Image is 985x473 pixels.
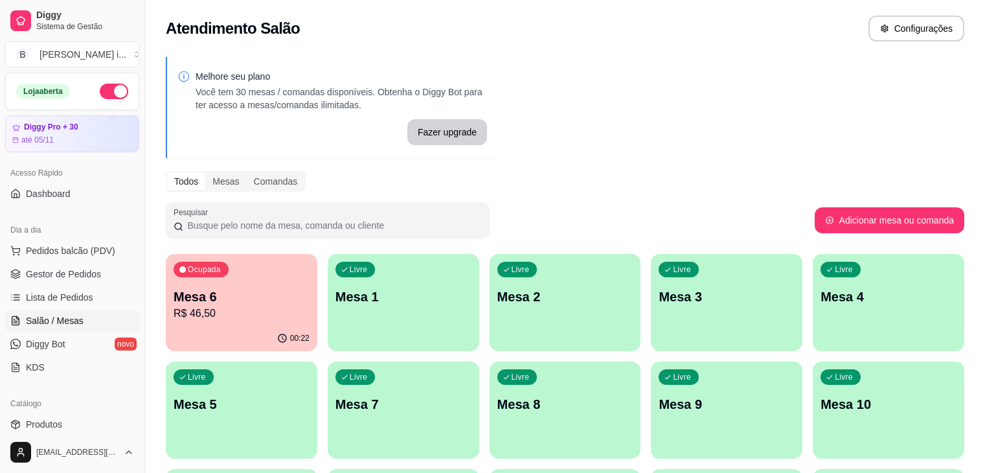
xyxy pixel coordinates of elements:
[166,362,317,459] button: LivreMesa 5
[673,264,691,275] p: Livre
[24,122,78,132] article: Diggy Pro + 30
[26,244,115,257] span: Pedidos balcão (PDV)
[512,264,530,275] p: Livre
[174,207,212,218] label: Pesquisar
[328,362,479,459] button: LivreMesa 7
[26,361,45,374] span: KDS
[5,310,139,331] a: Salão / Mesas
[350,372,368,382] p: Livre
[815,207,964,233] button: Adicionar mesa ou comanda
[5,220,139,240] div: Dia a dia
[174,288,310,306] p: Mesa 6
[350,264,368,275] p: Livre
[328,254,479,351] button: LivreMesa 1
[497,395,633,413] p: Mesa 8
[335,288,471,306] p: Mesa 1
[5,414,139,435] a: Produtos
[5,41,139,67] button: Select a team
[5,357,139,378] a: KDS
[5,163,139,183] div: Acesso Rápido
[40,48,126,61] div: [PERSON_NAME] i ...
[188,372,206,382] p: Livre
[290,333,310,343] p: 00:22
[205,172,246,190] div: Mesas
[36,10,134,21] span: Diggy
[868,16,964,41] button: Configurações
[167,172,205,190] div: Todos
[196,70,487,83] p: Melhore seu plano
[335,395,471,413] p: Mesa 7
[247,172,305,190] div: Comandas
[100,84,128,99] button: Alterar Status
[166,18,300,39] h2: Atendimento Salão
[183,219,482,232] input: Pesquisar
[26,187,71,200] span: Dashboard
[21,135,54,145] article: até 05/11
[166,254,317,351] button: OcupadaMesa 6R$ 46,5000:22
[651,254,802,351] button: LivreMesa 3
[490,254,641,351] button: LivreMesa 2
[26,338,65,351] span: Diggy Bot
[813,254,964,351] button: LivreMesa 4
[813,362,964,459] button: LivreMesa 10
[497,288,633,306] p: Mesa 2
[174,395,310,413] p: Mesa 5
[5,183,139,204] a: Dashboard
[512,372,530,382] p: Livre
[26,291,93,304] span: Lista de Pedidos
[5,393,139,414] div: Catálogo
[659,395,795,413] p: Mesa 9
[5,334,139,354] a: Diggy Botnovo
[673,372,691,382] p: Livre
[5,264,139,284] a: Gestor de Pedidos
[36,447,119,457] span: [EMAIL_ADDRESS][DOMAIN_NAME]
[821,395,957,413] p: Mesa 10
[5,5,139,36] a: DiggySistema de Gestão
[16,84,70,98] div: Loja aberta
[835,372,853,382] p: Livre
[26,314,84,327] span: Salão / Mesas
[835,264,853,275] p: Livre
[26,268,101,281] span: Gestor de Pedidos
[407,119,487,145] button: Fazer upgrade
[821,288,957,306] p: Mesa 4
[5,240,139,261] button: Pedidos balcão (PDV)
[188,264,221,275] p: Ocupada
[659,288,795,306] p: Mesa 3
[16,48,29,61] span: B
[174,306,310,321] p: R$ 46,50
[196,86,487,111] p: Você tem 30 mesas / comandas disponíveis. Obtenha o Diggy Bot para ter acesso a mesas/comandas il...
[5,115,139,152] a: Diggy Pro + 30até 05/11
[490,362,641,459] button: LivreMesa 8
[5,287,139,308] a: Lista de Pedidos
[651,362,802,459] button: LivreMesa 9
[26,418,62,431] span: Produtos
[5,437,139,468] button: [EMAIL_ADDRESS][DOMAIN_NAME]
[36,21,134,32] span: Sistema de Gestão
